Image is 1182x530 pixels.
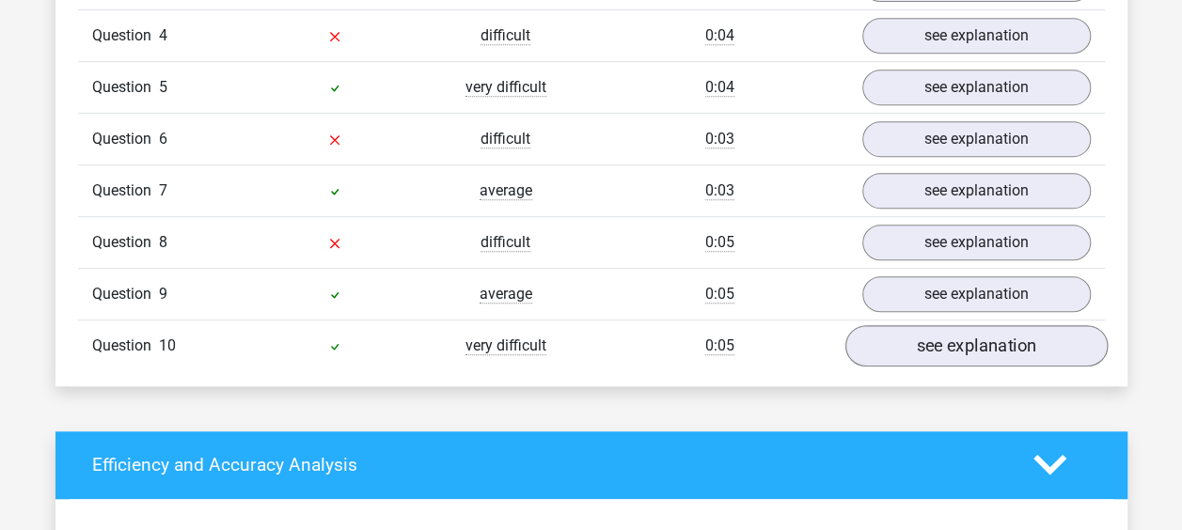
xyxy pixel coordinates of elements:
span: 10 [159,336,176,354]
a: see explanation [862,18,1091,54]
a: see explanation [862,173,1091,209]
a: see explanation [862,276,1091,312]
span: 4 [159,26,167,44]
span: Question [92,128,159,150]
a: see explanation [862,70,1091,105]
span: very difficult [465,78,546,97]
span: Question [92,231,159,254]
span: very difficult [465,336,546,355]
span: average [480,285,532,304]
span: Question [92,24,159,47]
span: Question [92,335,159,357]
span: difficult [481,233,530,252]
a: see explanation [844,325,1107,366]
span: Question [92,179,159,202]
span: 0:03 [705,130,734,148]
a: see explanation [862,225,1091,260]
span: 6 [159,130,167,148]
span: Question [92,76,159,99]
span: 9 [159,285,167,303]
span: 7 [159,181,167,199]
span: 0:04 [705,26,734,45]
span: difficult [481,130,530,148]
span: 0:03 [705,181,734,200]
span: 0:04 [705,78,734,97]
a: see explanation [862,121,1091,157]
span: 0:05 [705,233,734,252]
span: 8 [159,233,167,251]
span: 0:05 [705,285,734,304]
span: 5 [159,78,167,96]
span: average [480,181,532,200]
span: 0:05 [705,336,734,355]
span: difficult [481,26,530,45]
span: Question [92,283,159,305]
h4: Efficiency and Accuracy Analysis [92,454,1005,475]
